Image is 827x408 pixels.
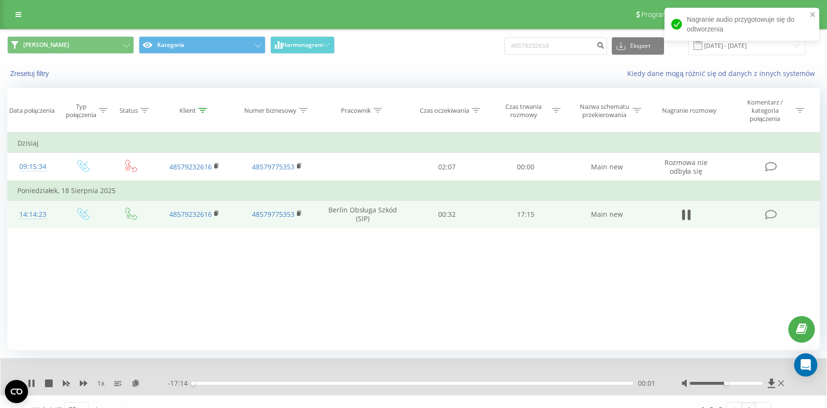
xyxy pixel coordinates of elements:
div: Accessibility label [724,381,728,385]
button: Zresetuj filtry [7,69,54,78]
span: [PERSON_NAME] [23,41,69,49]
button: [PERSON_NAME] [7,36,134,54]
td: 17:15 [487,200,566,228]
td: 02:07 [407,153,487,181]
td: 00:32 [407,200,487,228]
div: Open Intercom Messenger [794,353,817,377]
button: Open CMP widget [5,380,28,403]
td: Main new [565,200,648,228]
div: Czas oczekiwania [420,106,469,115]
div: Typ połączenia [66,103,96,119]
span: Rozmowa nie odbyła się [665,158,708,176]
div: Nazwa schematu przekierowania [578,103,630,119]
span: 1 x [97,378,104,388]
div: Komentarz / kategoria połączenia [737,98,793,123]
a: Kiedy dane mogą różnić się od danych z innych systemów [627,69,820,78]
div: Nagranie audio przygotowuje się do odtworzenia [665,8,819,41]
input: Wyszukiwanie według numeru [504,37,607,55]
span: - 17:14 [168,378,192,388]
div: 09:15:34 [17,157,48,176]
span: Harmonogram [282,42,323,48]
td: Main new [565,153,648,181]
div: Nagranie rozmowy [662,106,717,115]
div: 14:14:23 [17,205,48,224]
a: 48579775353 [252,210,295,219]
div: Numer biznesowy [244,106,296,115]
div: Klient [179,106,196,115]
span: Program poleceń [641,11,693,18]
button: Eksport [612,37,664,55]
button: Harmonogram [270,36,335,54]
a: 48579232616 [169,210,212,219]
div: Accessibility label [191,381,195,385]
div: Data połączenia [9,106,55,115]
div: Status [119,106,138,115]
td: 00:00 [487,153,566,181]
button: close [810,11,816,20]
a: 48579775353 [252,162,295,171]
button: Kategoria [139,36,266,54]
a: 48579232616 [169,162,212,171]
div: Pracownik [341,106,371,115]
div: Czas trwania rozmowy [498,103,549,119]
td: Poniedziałek, 18 Sierpnia 2025 [8,181,820,200]
td: Berlin Obsługa Szkód (SIP) [318,200,407,228]
span: 00:01 [638,378,655,388]
td: Dzisiaj [8,134,820,153]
